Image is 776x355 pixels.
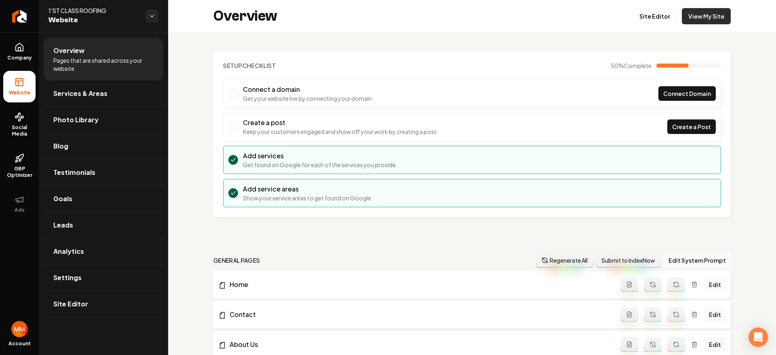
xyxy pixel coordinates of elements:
[611,62,652,70] span: 50 %
[44,81,163,106] a: Services & Areas
[3,124,36,137] span: Social Media
[658,86,716,101] a: Connect Domain
[536,253,593,268] button: Regenerate All
[218,280,621,289] a: Home
[53,56,154,72] span: Pages that are shared across your website.
[682,8,731,24] a: View My Site
[218,340,621,349] a: About Us
[53,46,84,55] span: Overview
[243,194,373,202] p: Show your service areas to get found on Google.
[596,253,660,268] button: Submit to IndexNow
[243,85,373,94] h3: Connect a domain
[243,118,438,128] h3: Create a post
[704,337,726,352] a: Edit
[667,119,716,134] a: Create a Post
[48,15,139,26] span: Website
[621,337,638,352] button: Add admin page prompt
[621,277,638,292] button: Add admin page prompt
[3,188,36,220] button: Ads
[11,207,28,213] span: Ads
[213,8,277,24] h2: Overview
[44,133,163,159] a: Blog
[633,8,677,24] a: Site Editor
[12,10,27,23] img: Rebolt Logo
[44,212,163,238] a: Leads
[223,62,276,70] h2: Checklist
[243,94,373,102] p: Get your website live by connecting your domain.
[3,166,36,179] span: GBP Optimizer
[44,186,163,212] a: Goals
[664,253,731,268] button: Edit System Prompt
[213,256,260,264] h2: general pages
[218,310,621,319] a: Contact
[11,321,27,337] img: Matthew Meyer
[8,340,31,347] span: Account
[624,62,652,69] span: Complete
[53,89,108,98] span: Services & Areas
[243,128,438,136] p: Keep your customers engaged and show off your work by creating a post.
[4,55,35,61] span: Company
[223,62,242,69] span: Setup
[53,220,73,230] span: Leads
[44,291,163,317] a: Site Editor
[749,327,768,347] div: Open Intercom Messenger
[672,123,711,131] span: Create a Post
[53,247,84,256] span: Analytics
[243,151,397,161] h3: Add services
[44,107,163,133] a: Photo Library
[11,321,27,337] button: Open user button
[704,307,726,322] a: Edit
[663,89,711,98] span: Connect Domain
[53,141,68,151] span: Blog
[704,277,726,292] a: Edit
[44,159,163,185] a: Testimonials
[53,168,95,177] span: Testimonials
[44,238,163,264] a: Analytics
[621,307,638,322] button: Add admin page prompt
[48,6,139,15] span: 1'ST CLASS ROOFING
[3,147,36,185] a: GBP Optimizer
[3,106,36,144] a: Social Media
[53,299,88,309] span: Site Editor
[53,273,82,283] span: Settings
[243,184,373,194] h3: Add service areas
[53,194,72,204] span: Goals
[3,36,36,68] a: Company
[243,161,397,169] p: Get found on Google for each of the services you provide.
[53,115,99,125] span: Photo Library
[6,89,34,96] span: Website
[44,265,163,291] a: Settings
